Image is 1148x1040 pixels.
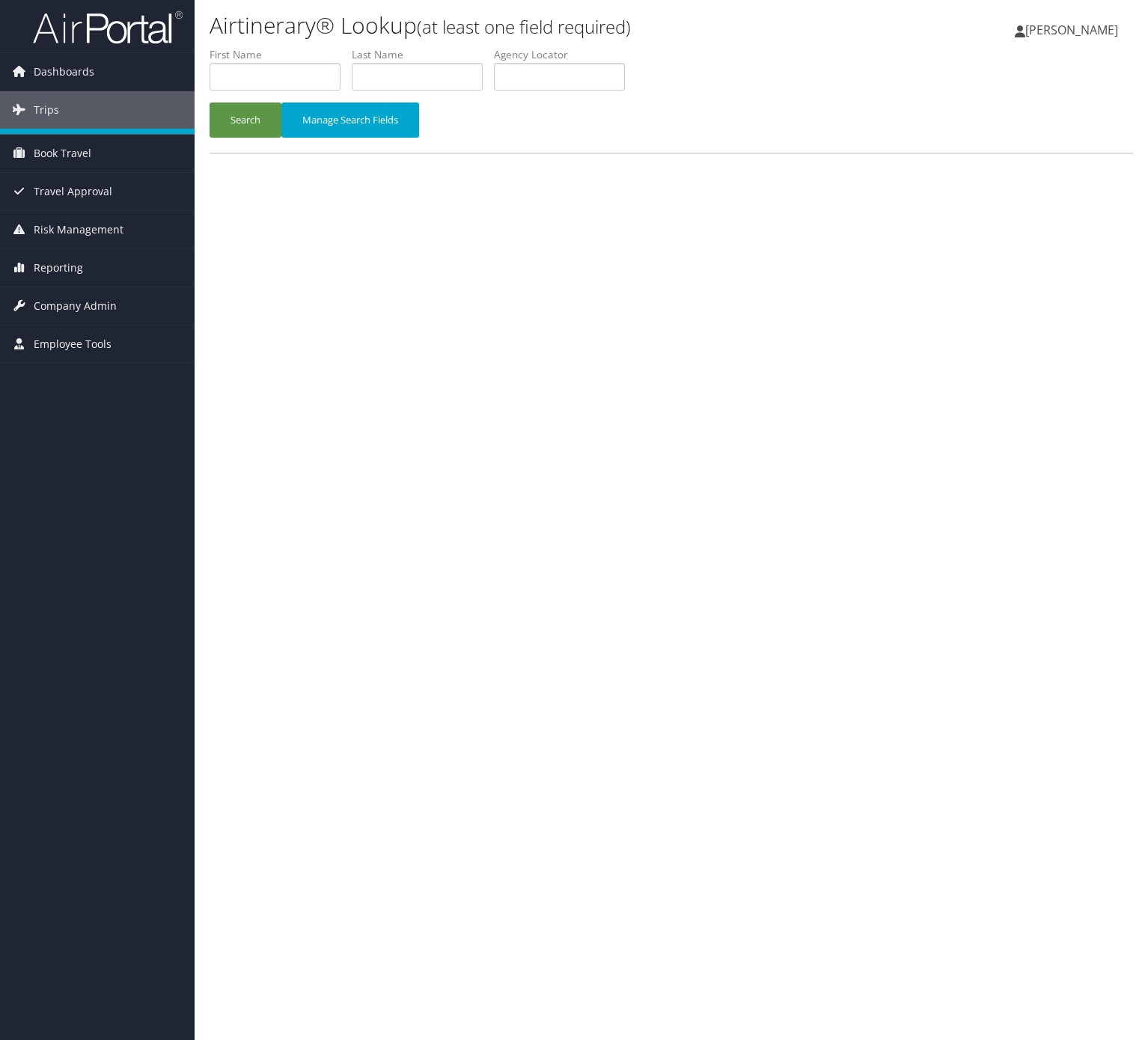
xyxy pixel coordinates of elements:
[34,173,112,210] span: Travel Approval
[352,47,494,62] label: Last Name
[34,135,91,172] span: Book Travel
[34,53,94,91] span: Dashboards
[417,14,631,39] small: (at least one field required)
[494,47,636,62] label: Agency Locator
[210,10,825,41] h1: Airtinerary® Lookup
[33,10,183,45] img: airportal-logo.png
[34,211,123,248] span: Risk Management
[34,325,112,363] span: Employee Tools
[281,103,419,138] button: Manage Search Fields
[34,91,59,129] span: Trips
[210,103,281,138] button: Search
[34,249,83,287] span: Reporting
[1015,7,1133,52] a: [PERSON_NAME]
[1025,22,1118,38] span: [PERSON_NAME]
[210,47,352,62] label: First Name
[34,287,117,325] span: Company Admin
